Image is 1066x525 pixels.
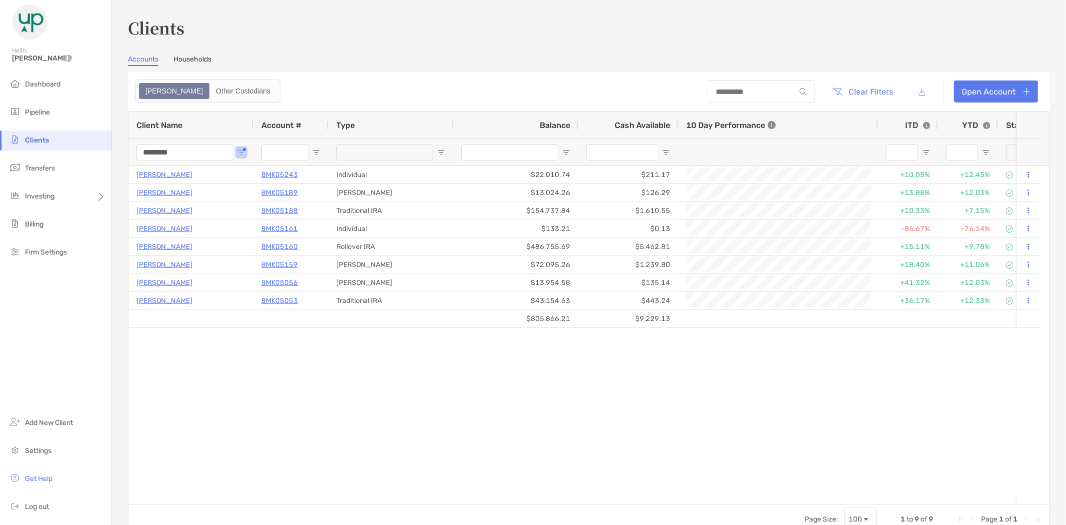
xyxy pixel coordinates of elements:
img: clients icon [9,133,21,145]
span: Client Name [136,120,182,130]
div: +12.03% [938,274,998,291]
a: Households [173,55,211,66]
div: $154,737.84 [453,202,578,219]
div: +12.45% [938,166,998,183]
div: $1,239.80 [578,256,678,273]
span: 1 [901,515,905,523]
div: $486,755.69 [453,238,578,255]
div: ITD [905,120,930,130]
div: Page Size: [805,515,838,523]
div: Zoe [140,84,208,98]
input: Client Name Filter Input [136,144,233,160]
span: Settings [25,446,51,455]
span: Transfers [25,164,55,172]
div: +10.33% [878,202,938,219]
span: Investing [25,192,54,200]
div: $13,954.58 [453,274,578,291]
a: Accounts [128,55,158,66]
span: 9 [929,515,933,523]
span: 1 [999,515,1004,523]
div: $72,095.26 [453,256,578,273]
div: +11.06% [938,256,998,273]
input: Balance Filter Input [461,144,558,160]
p: 8MK05053 [261,294,298,307]
button: Open Filter Menu [237,148,245,156]
button: Open Filter Menu [562,148,570,156]
div: Other Custodians [210,84,276,98]
input: Account # Filter Input [261,144,308,160]
span: Clients [25,136,49,144]
div: Traditional IRA [328,202,453,219]
div: +10.05% [878,166,938,183]
img: investing icon [9,189,21,201]
span: Balance [540,120,570,130]
div: $133.21 [453,220,578,237]
div: -86.67% [878,220,938,237]
div: +7.15% [938,202,998,219]
h3: Clients [128,16,1050,39]
span: Page [981,515,998,523]
img: settings icon [9,444,21,456]
span: Firm Settings [25,248,67,256]
img: firm-settings icon [9,245,21,257]
a: 8MK05189 [261,186,298,199]
a: [PERSON_NAME] [136,240,192,253]
a: 8MK05056 [261,276,298,289]
p: 8MK05159 [261,258,298,271]
div: $0.13 [578,220,678,237]
input: YTD Filter Input [946,144,978,160]
div: $126.29 [578,184,678,201]
div: +41.32% [878,274,938,291]
div: $135.14 [578,274,678,291]
span: Type [336,120,355,130]
div: 100 [849,515,862,523]
p: [PERSON_NAME] [136,222,192,235]
a: [PERSON_NAME] [136,294,192,307]
a: 8MK05161 [261,222,298,235]
div: +36.17% [878,292,938,309]
img: complete icon [1006,279,1013,286]
a: [PERSON_NAME] [136,258,192,271]
a: Open Account [954,80,1038,102]
button: Clear Filters [825,80,901,102]
div: $43,154.63 [453,292,578,309]
img: complete icon [1006,243,1013,250]
div: $13,024.26 [453,184,578,201]
p: [PERSON_NAME] [136,276,192,289]
img: dashboard icon [9,77,21,89]
input: Cash Available Filter Input [586,144,658,160]
button: Open Filter Menu [922,148,930,156]
a: [PERSON_NAME] [136,204,192,217]
span: Add New Client [25,418,73,427]
div: +9.78% [938,238,998,255]
img: logout icon [9,500,21,512]
span: Status [1006,120,1032,130]
input: ITD Filter Input [886,144,918,160]
span: Log out [25,502,49,511]
img: transfers icon [9,161,21,173]
img: complete icon [1006,225,1013,232]
p: [PERSON_NAME] [136,186,192,199]
a: 8MK05160 [261,240,298,253]
div: Individual [328,220,453,237]
img: complete icon [1006,171,1013,178]
a: [PERSON_NAME] [136,168,192,181]
div: [PERSON_NAME] [328,274,453,291]
div: $443.24 [578,292,678,309]
span: of [1005,515,1012,523]
div: Rollover IRA [328,238,453,255]
div: -76.14% [938,220,998,237]
div: Individual [328,166,453,183]
a: 8MK05188 [261,204,298,217]
img: complete icon [1006,261,1013,268]
img: complete icon [1006,189,1013,196]
a: 8MK05243 [261,168,298,181]
div: +13.88% [878,184,938,201]
div: Previous Page [969,515,977,523]
div: $9,229.13 [578,310,678,327]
